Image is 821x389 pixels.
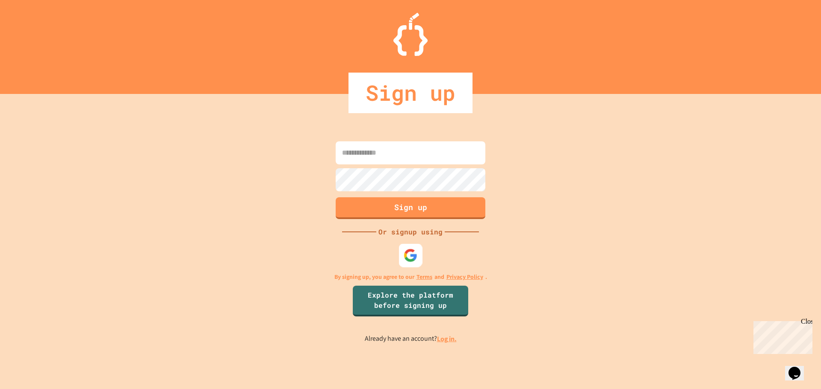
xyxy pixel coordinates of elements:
p: By signing up, you agree to our and . [334,272,487,281]
div: Or signup using [376,227,445,237]
img: google-icon.svg [404,248,418,262]
iframe: chat widget [785,355,812,380]
a: Privacy Policy [446,272,483,281]
div: Sign up [348,73,473,113]
a: Log in. [437,334,457,343]
a: Explore the platform before signing up [353,286,468,316]
button: Sign up [336,197,485,219]
div: Chat with us now!Close [3,3,59,54]
img: Logo.svg [393,13,428,56]
a: Terms [416,272,432,281]
iframe: chat widget [750,318,812,354]
p: Already have an account? [365,333,457,344]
